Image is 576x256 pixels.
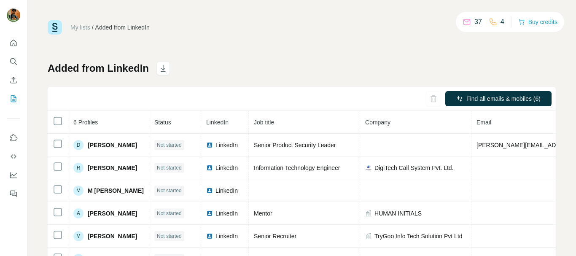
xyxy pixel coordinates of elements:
div: R [73,163,83,173]
li: / [92,23,94,32]
span: LinkedIn [215,209,238,218]
span: [PERSON_NAME] [88,209,137,218]
span: Email [476,119,491,126]
button: Feedback [7,186,20,201]
span: Not started [157,164,182,172]
button: My lists [7,91,20,106]
button: Enrich CSV [7,73,20,88]
img: LinkedIn logo [206,233,213,240]
span: Information Technology Engineer [254,164,340,171]
span: Senior Recruiter [254,233,296,240]
button: Quick start [7,35,20,51]
span: TryGoo Info Tech Solution Pvt Ltd [374,232,463,240]
p: 4 [501,17,504,27]
span: Status [154,119,171,126]
img: LinkedIn logo [206,142,213,148]
div: D [73,140,83,150]
button: Search [7,54,20,69]
span: Find all emails & mobiles (6) [466,94,541,103]
img: LinkedIn logo [206,210,213,217]
span: 6 Profiles [73,119,98,126]
p: 37 [474,17,482,27]
span: LinkedIn [215,141,238,149]
div: Added from LinkedIn [95,23,150,32]
span: [PERSON_NAME] [88,141,137,149]
h1: Added from LinkedIn [48,62,149,75]
img: LinkedIn logo [206,164,213,171]
span: [PERSON_NAME] [88,232,137,240]
img: company-logo [365,164,372,171]
button: Find all emails & mobiles (6) [445,91,552,106]
span: LinkedIn [206,119,229,126]
span: Not started [157,187,182,194]
div: M [73,186,83,196]
button: Dashboard [7,167,20,183]
span: LinkedIn [215,232,238,240]
span: Not started [157,210,182,217]
span: Mentor [254,210,272,217]
img: LinkedIn logo [206,187,213,194]
button: Buy credits [518,16,557,28]
span: M [PERSON_NAME] [88,186,144,195]
button: Use Surfe API [7,149,20,164]
a: My lists [70,24,90,31]
span: Not started [157,232,182,240]
span: LinkedIn [215,164,238,172]
div: M [73,231,83,241]
img: Avatar [7,8,20,22]
span: LinkedIn [215,186,238,195]
img: Surfe Logo [48,20,62,35]
span: [PERSON_NAME] [88,164,137,172]
span: Company [365,119,390,126]
span: DigiTech Call System Pvt. Ltd. [374,164,454,172]
span: Senior Product Security Leader [254,142,336,148]
div: A [73,208,83,218]
button: Use Surfe on LinkedIn [7,130,20,146]
span: HUMAN INITIALS [374,209,422,218]
span: Job title [254,119,274,126]
span: Not started [157,141,182,149]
